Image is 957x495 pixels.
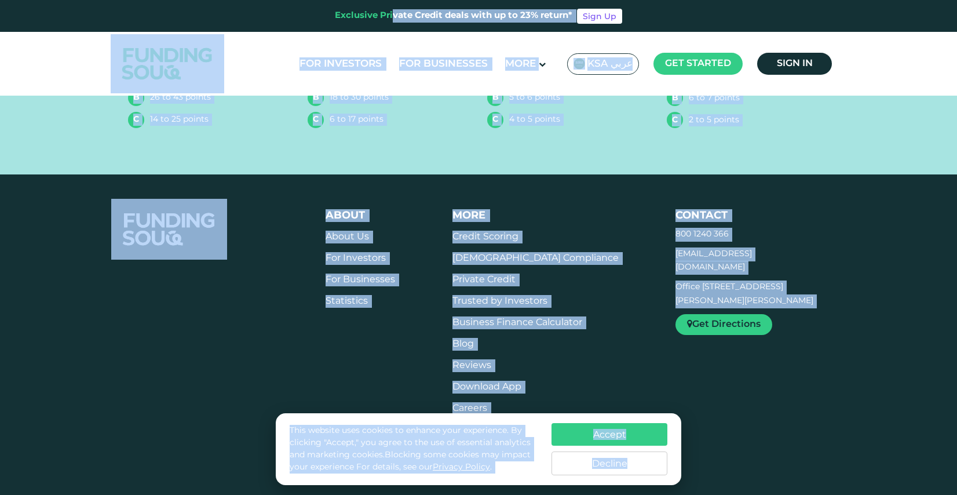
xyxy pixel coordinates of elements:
p: This website uses cookies to enhance your experience. By clicking "Accept," you agree to the use ... [290,425,540,474]
div: B [128,89,144,105]
div: C [308,111,324,128]
div: 14 to 25 points [150,114,209,126]
a: Privacy Policy [433,463,490,471]
div: About [326,209,395,222]
a: For Investors [326,254,386,263]
a: Sign in [757,53,832,75]
div: B [308,89,324,105]
span: Sign in [777,59,813,68]
div: 26 to 43 points [150,92,211,104]
div: C [128,111,144,128]
a: About Us [326,232,369,241]
div: C [667,112,683,128]
img: SA Flag [574,58,585,70]
a: For Businesses [326,275,395,284]
a: For Investors [297,54,385,74]
span: More [505,59,536,69]
a: Trusted by Investors [452,297,547,305]
span: Contact [675,210,728,221]
a: Get Directions [675,314,772,335]
div: 6 to 17 points [330,114,383,126]
a: [EMAIL_ADDRESS][DOMAIN_NAME] [675,250,752,272]
div: 6 to 7 points [689,92,740,104]
a: Reviews [452,361,491,370]
span: For details, see our . [356,463,492,471]
div: B [667,90,683,106]
button: Decline [551,452,667,475]
div: B [487,89,503,105]
span: KSA عربي [587,57,633,71]
a: For Businesses [396,54,491,74]
a: Private Credit [452,275,516,284]
span: Blocking some cookies may impact your experience [290,451,531,471]
a: Download App [452,383,521,391]
span: More [452,210,485,221]
div: C [487,111,503,128]
a: Statistics [326,297,368,305]
span: Careers [452,404,487,413]
div: Exclusive Private Credit deals with up to 23% return* [335,9,572,23]
a: [DEMOGRAPHIC_DATA] Compliance [452,254,619,263]
a: Credit Scoring [452,232,518,241]
div: 5 to 6 points [509,92,560,104]
a: Blog [452,340,474,348]
span: Get started [665,59,731,68]
img: Logo [111,34,224,93]
p: Office [STREET_ADDRESS][PERSON_NAME][PERSON_NAME] [675,281,813,308]
img: FooterLogo [111,199,227,260]
div: 18 to 30 points [330,92,389,104]
button: Accept [551,423,667,446]
a: 800 1240 366 [675,230,729,238]
div: 4 to 5 points [509,114,560,126]
a: Business Finance Calculator [452,318,582,327]
div: 2 to 5 points [689,114,739,126]
a: Sign Up [577,9,622,24]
